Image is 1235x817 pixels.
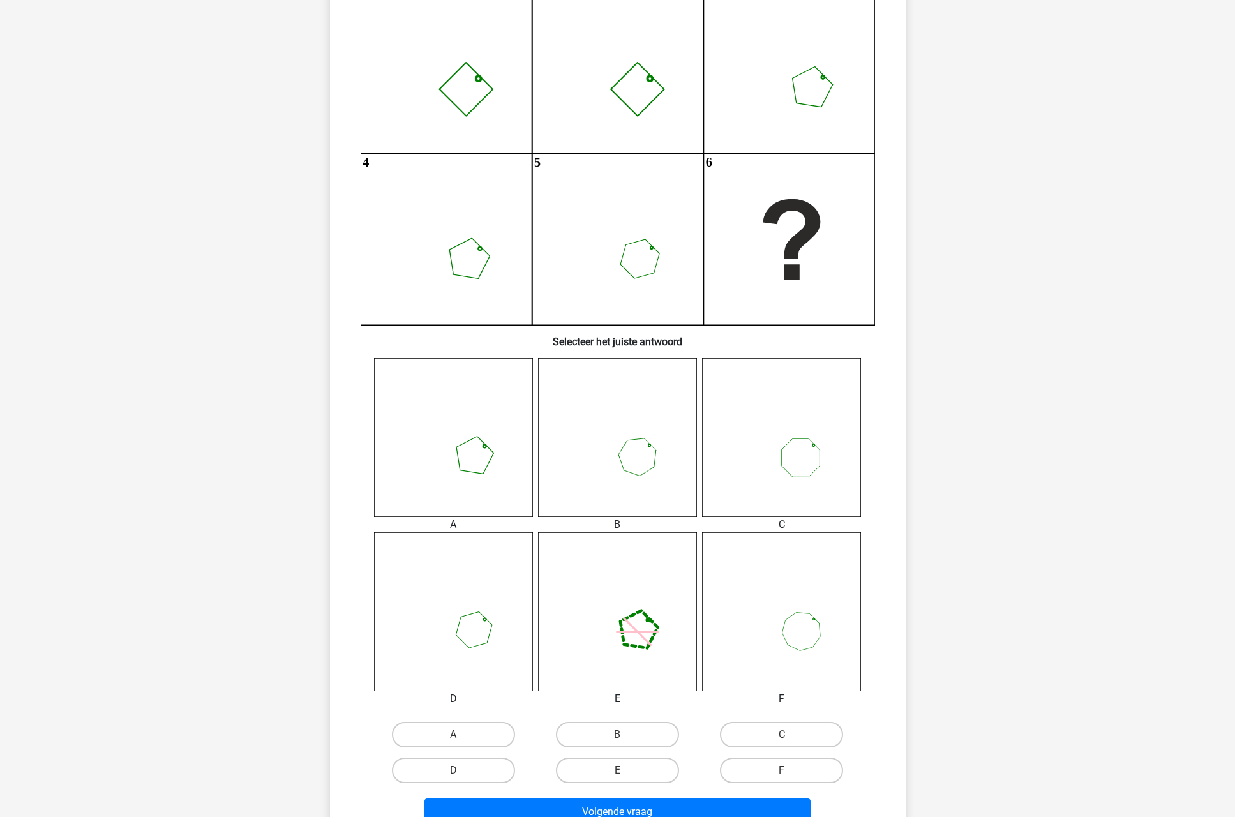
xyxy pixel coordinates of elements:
[720,758,843,783] label: F
[692,691,871,707] div: F
[556,758,679,783] label: E
[534,155,541,169] text: 5
[556,722,679,747] label: B
[364,691,543,707] div: D
[392,722,515,747] label: A
[363,155,369,169] text: 4
[528,691,707,707] div: E
[364,517,543,532] div: A
[350,326,885,348] h6: Selecteer het juiste antwoord
[392,758,515,783] label: D
[692,517,871,532] div: C
[720,722,843,747] label: C
[528,517,707,532] div: B
[705,155,712,169] text: 6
